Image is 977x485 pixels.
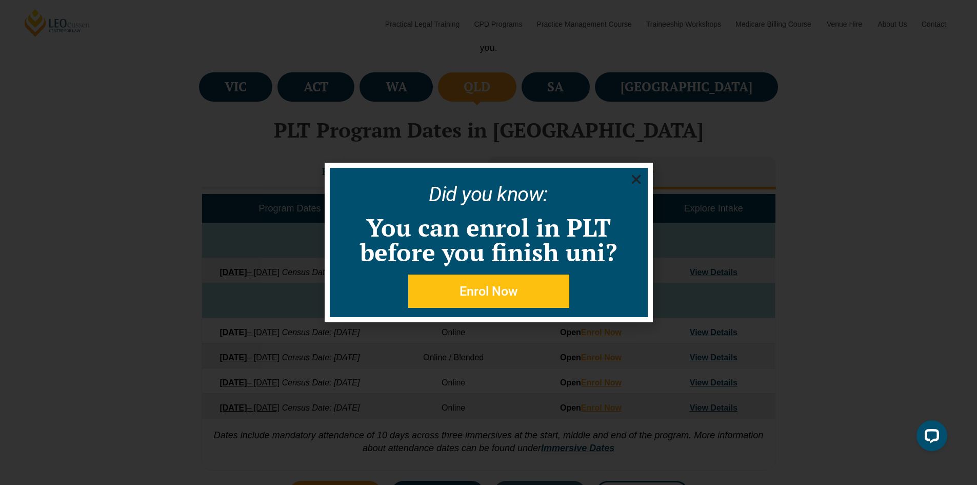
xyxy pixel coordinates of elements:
a: Did you know: [429,182,548,206]
a: Enrol Now [408,275,569,308]
a: Close [630,173,643,186]
span: Enrol Now [460,285,518,298]
iframe: LiveChat chat widget [908,416,951,459]
a: You can enrol in PLT before you finish uni? [360,211,617,268]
